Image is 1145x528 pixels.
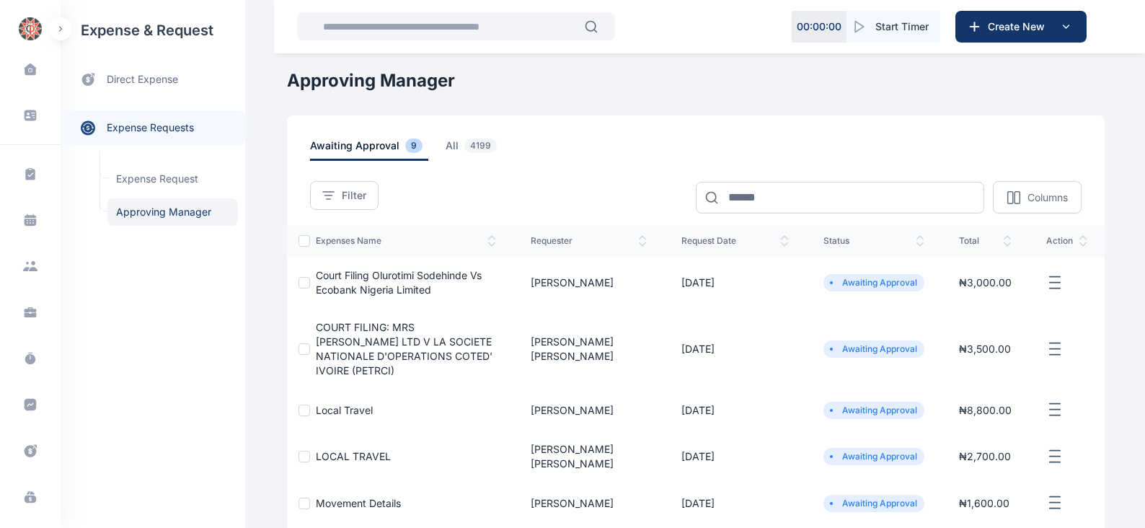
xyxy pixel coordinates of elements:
[513,483,664,524] td: [PERSON_NAME]
[342,188,366,203] span: Filter
[316,404,373,416] a: Local Travel
[664,309,806,390] td: [DATE]
[846,11,940,43] button: Start Timer
[959,404,1012,416] span: ₦ 8,800.00
[959,497,1009,509] span: ₦ 1,600.00
[875,19,929,34] span: Start Timer
[310,181,379,210] button: Filter
[464,138,497,153] span: 4199
[829,405,919,416] li: Awaiting Approval
[513,431,664,483] td: [PERSON_NAME] [PERSON_NAME]
[681,235,789,247] span: request date
[316,450,391,462] a: LOCAL TRAVEL
[664,431,806,483] td: [DATE]
[513,257,664,309] td: [PERSON_NAME]
[316,321,492,377] a: COURT FILING: MRS [PERSON_NAME] LTD V LA SOCIETE NATIONALE D'OPERATIONS COTED' IVOIRE (PETRCI)
[316,269,482,296] a: Court Filing Olurotimi Sodehinde Vs Ecobank Nigeria Limited
[446,138,520,161] a: all4199
[1027,190,1068,205] p: Columns
[446,138,503,161] span: all
[61,110,245,145] a: expense requests
[1046,235,1087,247] span: action
[993,181,1082,214] button: Columns
[829,277,919,289] li: Awaiting Approval
[287,69,1105,92] h1: Approving Manager
[959,343,1011,355] span: ₦ 3,500.00
[107,165,238,193] a: Expense Request
[955,11,1087,43] button: Create New
[982,19,1057,34] span: Create New
[316,235,496,247] span: expenses Name
[405,138,423,153] span: 9
[531,235,647,247] span: Requester
[823,235,924,247] span: status
[107,198,238,226] a: Approving Manager
[959,450,1011,462] span: ₦ 2,700.00
[664,257,806,309] td: [DATE]
[107,72,178,87] span: direct expense
[959,235,1012,247] span: total
[310,138,446,161] a: awaiting approval9
[829,498,919,509] li: Awaiting Approval
[959,276,1012,289] span: ₦ 3,000.00
[664,483,806,524] td: [DATE]
[513,390,664,431] td: [PERSON_NAME]
[797,19,841,34] p: 00 : 00 : 00
[61,99,245,145] div: expense requests
[664,390,806,431] td: [DATE]
[829,343,919,355] li: Awaiting Approval
[61,61,245,99] a: direct expense
[513,309,664,390] td: [PERSON_NAME] [PERSON_NAME]
[316,497,401,509] a: movement details
[310,138,428,161] span: awaiting approval
[829,451,919,462] li: Awaiting Approval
